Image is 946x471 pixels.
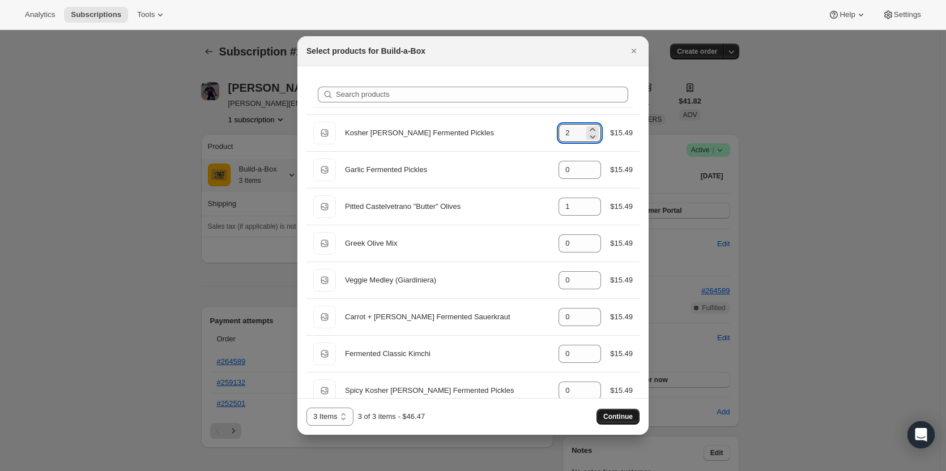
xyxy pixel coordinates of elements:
[610,127,633,139] div: $15.49
[876,7,928,23] button: Settings
[345,311,549,323] div: Carrot + [PERSON_NAME] Fermented Sauerkraut
[345,164,549,175] div: Garlic Fermented Pickles
[345,238,549,249] div: Greek Olive Mix
[130,7,173,23] button: Tools
[64,7,128,23] button: Subscriptions
[18,7,62,23] button: Analytics
[610,385,633,396] div: $15.49
[345,385,549,396] div: Spicy Kosher [PERSON_NAME] Fermented Pickles
[907,421,935,448] div: Open Intercom Messenger
[358,411,425,422] div: 3 of 3 items - $46.47
[894,10,921,19] span: Settings
[610,311,633,323] div: $15.49
[610,275,633,286] div: $15.49
[25,10,55,19] span: Analytics
[603,412,633,421] span: Continue
[336,87,628,102] input: Search products
[345,201,549,212] div: Pitted Castelvetrano "Butter" Olives
[71,10,121,19] span: Subscriptions
[345,275,549,286] div: Veggie Medley (Giardiniera)
[840,10,855,19] span: Help
[596,409,640,425] button: Continue
[610,201,633,212] div: $15.49
[345,348,549,359] div: Fermented Classic Kimchi
[610,238,633,249] div: $15.49
[626,43,642,59] button: Close
[345,127,549,139] div: Kosher [PERSON_NAME] Fermented Pickles
[821,7,873,23] button: Help
[610,348,633,359] div: $15.49
[137,10,155,19] span: Tools
[306,45,425,57] h2: Select products for Build-a-Box
[610,164,633,175] div: $15.49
